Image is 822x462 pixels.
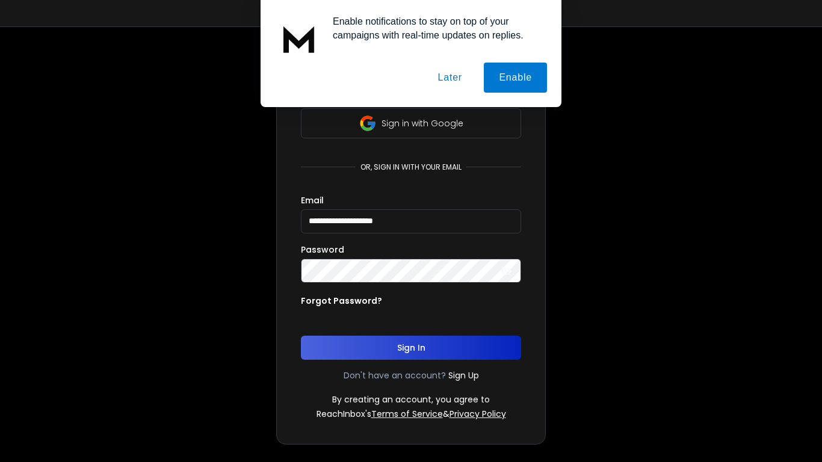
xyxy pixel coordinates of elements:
[317,408,506,420] p: ReachInbox's &
[301,295,382,307] p: Forgot Password?
[371,408,443,420] a: Terms of Service
[301,196,324,205] label: Email
[332,393,490,405] p: By creating an account, you agree to
[450,408,506,420] a: Privacy Policy
[382,117,463,129] p: Sign in with Google
[301,108,521,138] button: Sign in with Google
[356,162,466,172] p: or, sign in with your email
[422,63,477,93] button: Later
[301,245,344,254] label: Password
[323,14,547,42] div: Enable notifications to stay on top of your campaigns with real-time updates on replies.
[301,336,521,360] button: Sign In
[484,63,547,93] button: Enable
[448,369,479,381] a: Sign Up
[275,14,323,63] img: notification icon
[344,369,446,381] p: Don't have an account?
